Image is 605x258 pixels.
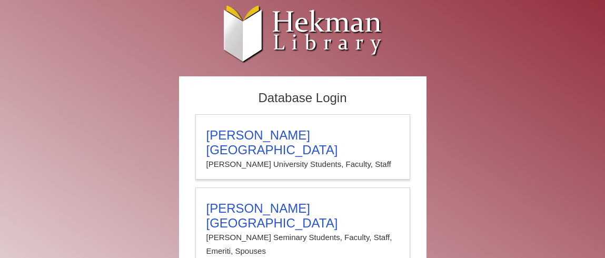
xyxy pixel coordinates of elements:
[206,201,399,231] h3: [PERSON_NAME][GEOGRAPHIC_DATA]
[206,128,399,157] h3: [PERSON_NAME][GEOGRAPHIC_DATA]
[195,114,410,180] a: [PERSON_NAME][GEOGRAPHIC_DATA][PERSON_NAME] University Students, Faculty, Staff
[206,157,399,171] p: [PERSON_NAME] University Students, Faculty, Staff
[190,87,415,109] h2: Database Login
